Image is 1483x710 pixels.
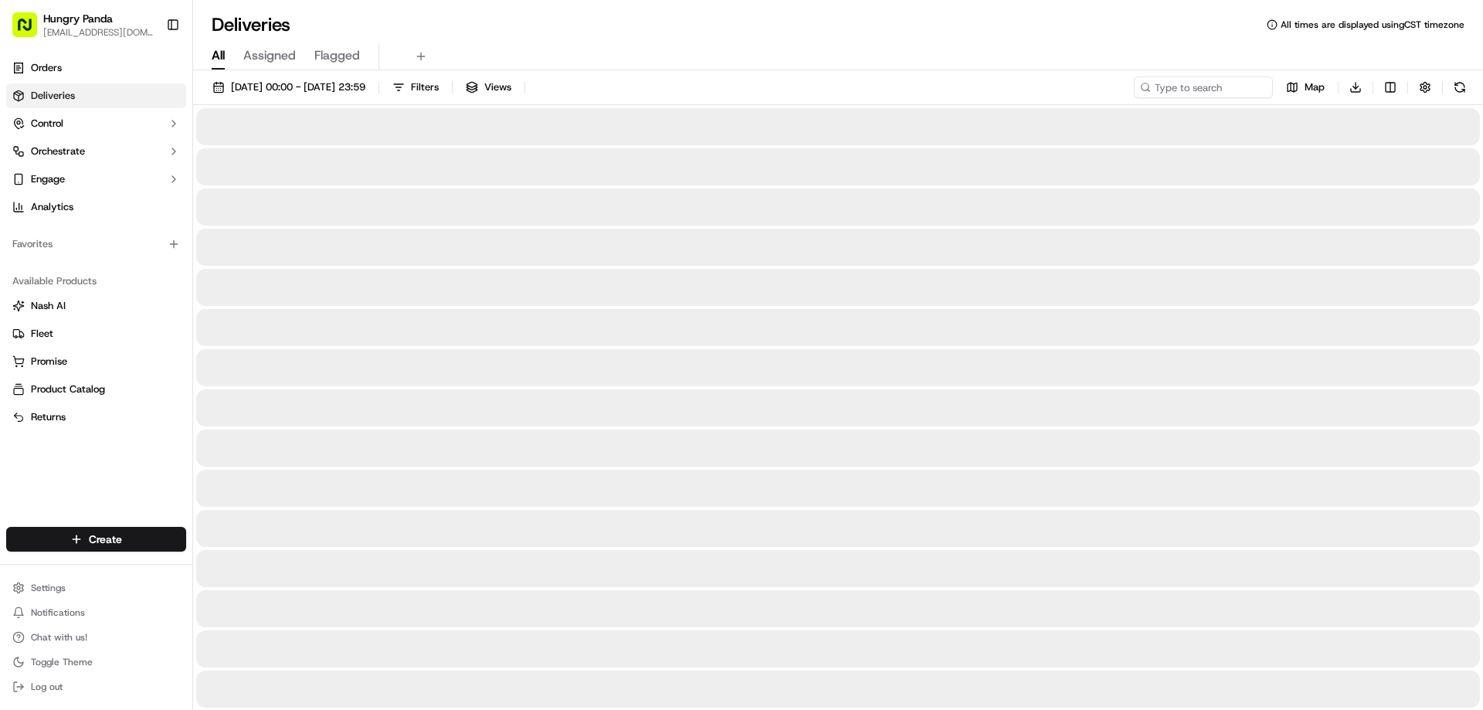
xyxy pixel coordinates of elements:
[385,76,446,98] button: Filters
[12,299,180,313] a: Nash AI
[31,327,53,341] span: Fleet
[6,377,186,402] button: Product Catalog
[484,80,511,94] span: Views
[12,355,180,369] a: Promise
[411,80,439,94] span: Filters
[6,111,186,136] button: Control
[12,410,180,424] a: Returns
[212,12,290,37] h1: Deliveries
[6,232,186,256] div: Favorites
[6,6,160,43] button: Hungry Panda[EMAIL_ADDRESS][DOMAIN_NAME]
[31,382,105,396] span: Product Catalog
[6,167,186,192] button: Engage
[6,294,186,318] button: Nash AI
[31,681,63,693] span: Log out
[6,321,186,346] button: Fleet
[31,355,67,369] span: Promise
[6,269,186,294] div: Available Products
[6,602,186,623] button: Notifications
[205,76,372,98] button: [DATE] 00:00 - [DATE] 23:59
[31,172,65,186] span: Engage
[12,327,180,341] a: Fleet
[212,46,225,65] span: All
[1305,80,1325,94] span: Map
[89,532,122,547] span: Create
[31,144,85,158] span: Orchestrate
[31,89,75,103] span: Deliveries
[31,656,93,668] span: Toggle Theme
[31,410,66,424] span: Returns
[31,61,62,75] span: Orders
[1449,76,1471,98] button: Refresh
[6,349,186,374] button: Promise
[459,76,518,98] button: Views
[1134,76,1273,98] input: Type to search
[31,200,73,214] span: Analytics
[6,139,186,164] button: Orchestrate
[12,382,180,396] a: Product Catalog
[31,117,63,131] span: Control
[31,582,66,594] span: Settings
[6,577,186,599] button: Settings
[314,46,360,65] span: Flagged
[31,606,85,619] span: Notifications
[43,11,113,26] button: Hungry Panda
[43,26,154,39] button: [EMAIL_ADDRESS][DOMAIN_NAME]
[6,405,186,430] button: Returns
[6,676,186,698] button: Log out
[6,83,186,108] a: Deliveries
[31,631,87,644] span: Chat with us!
[6,527,186,552] button: Create
[31,299,66,313] span: Nash AI
[6,651,186,673] button: Toggle Theme
[6,627,186,648] button: Chat with us!
[1281,19,1464,31] span: All times are displayed using CST timezone
[243,46,296,65] span: Assigned
[1279,76,1332,98] button: Map
[6,56,186,80] a: Orders
[6,195,186,219] a: Analytics
[231,80,365,94] span: [DATE] 00:00 - [DATE] 23:59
